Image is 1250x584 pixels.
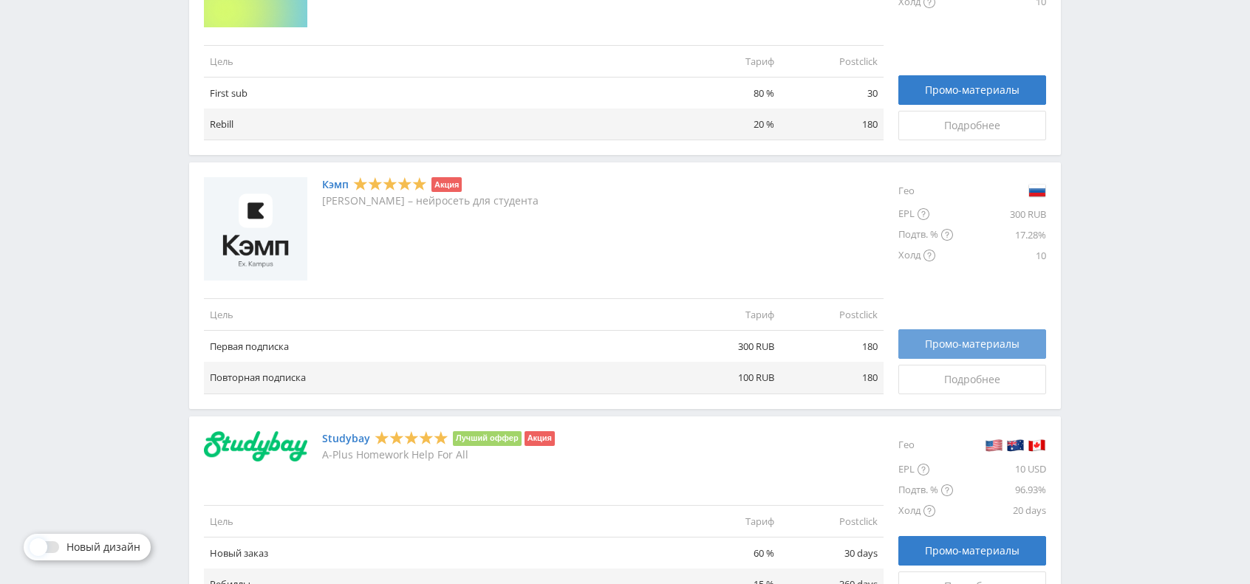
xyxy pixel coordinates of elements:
[780,77,884,109] td: 30
[677,362,780,394] td: 100 RUB
[953,245,1046,266] div: 10
[204,45,677,77] td: Цель
[925,338,1020,350] span: Промо-материалы
[898,245,953,266] div: Холд
[925,84,1020,96] span: Промо-материалы
[953,204,1046,224] div: 300 RUB
[925,545,1020,557] span: Промо-материалы
[677,45,780,77] td: Тариф
[204,177,307,281] img: Кэмп
[677,299,780,331] td: Тариф
[375,430,448,445] div: 5 Stars
[898,501,953,521] div: Холд
[322,433,370,444] a: Studybay
[353,176,427,192] div: 5 Stars
[677,506,780,537] td: Тариф
[780,331,884,363] td: 180
[898,224,953,245] div: Подтв. %
[204,331,677,363] td: Первая подписка
[898,459,953,480] div: EPL
[204,431,307,462] img: Studybay
[780,109,884,140] td: 180
[780,537,884,569] td: 30 days
[953,224,1046,245] div: 17.28%
[944,374,1000,385] span: Подробнее
[953,501,1046,521] div: 20 days
[898,111,1046,140] a: Подробнее
[898,177,953,204] div: Гео
[322,195,539,207] p: [PERSON_NAME] – нейросеть для студента
[204,362,677,394] td: Повторная подписка
[204,77,677,109] td: First sub
[953,480,1046,501] div: 96.93%
[780,45,884,77] td: Postclick
[204,506,677,537] td: Цель
[944,120,1000,131] span: Подробнее
[453,431,522,446] li: Лучший оффер
[66,541,140,553] span: Новый дизайн
[898,431,953,459] div: Гео
[780,362,884,394] td: 180
[898,480,953,501] div: Подтв. %
[898,75,1046,105] a: Промо-материалы
[898,365,1046,394] a: Подробнее
[780,506,884,537] td: Postclick
[898,329,1046,359] a: Промо-материалы
[677,109,780,140] td: 20 %
[525,431,555,446] li: Акция
[204,109,677,140] td: Rebill
[898,536,1046,566] a: Промо-материалы
[204,299,677,331] td: Цель
[677,537,780,569] td: 60 %
[677,77,780,109] td: 80 %
[431,177,462,192] li: Акция
[898,204,953,224] div: EPL
[322,449,555,461] p: A-Plus Homework Help For All
[677,331,780,363] td: 300 RUB
[322,179,349,190] a: Кэмп
[953,459,1046,480] div: 10 USD
[780,299,884,331] td: Postclick
[204,537,677,569] td: Новый заказ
